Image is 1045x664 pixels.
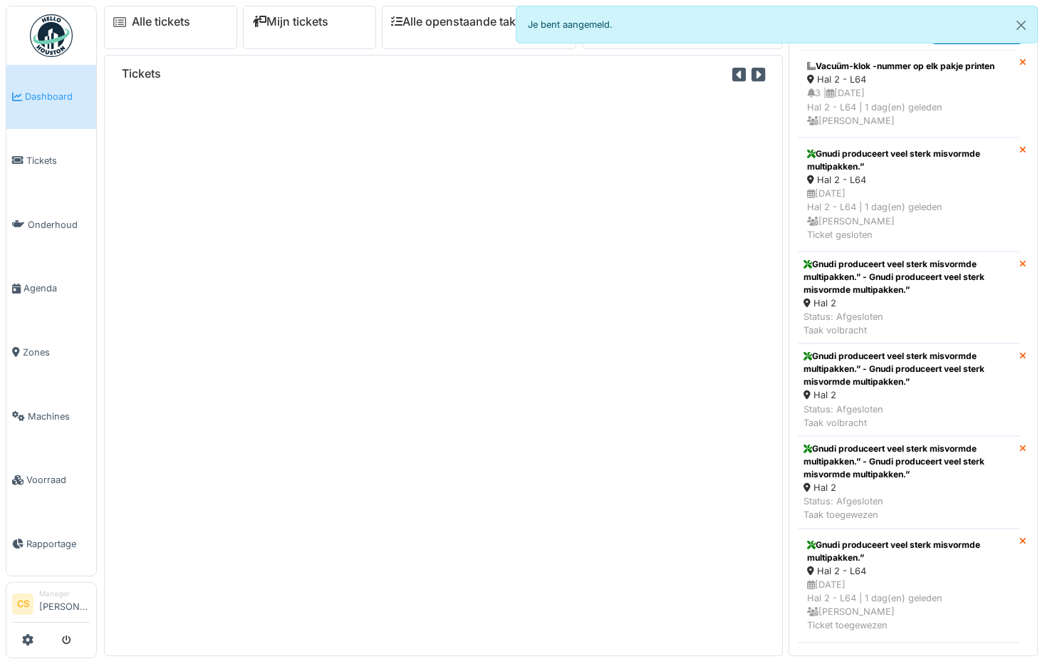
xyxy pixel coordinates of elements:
a: Zones [6,321,96,385]
h6: Tickets [122,67,161,81]
button: Close [1005,6,1037,44]
div: Gnudi produceert veel sterk misvormde multipakken.” - Gnudi produceert veel sterk misvormde multi... [804,258,1014,296]
div: Vacuüm-klok -nummer op elk pakje printen [807,60,1010,73]
div: Status: Afgesloten Taak toegewezen [804,494,1014,522]
a: Gnudi produceert veel sterk misvormde multipakken.” Hal 2 - L64 [DATE]Hal 2 - L64 | 1 dag(en) gel... [798,138,1019,251]
div: Gnudi produceert veel sterk misvormde multipakken.” [807,539,1010,564]
div: Status: Afgesloten Taak volbracht [804,403,1014,430]
div: Hal 2 - L64 [807,173,1010,187]
div: Je bent aangemeld. [516,6,1039,43]
span: Zones [23,346,90,359]
div: Hal 2 [804,481,1014,494]
a: Tickets [6,129,96,193]
a: Onderhoud [6,192,96,256]
a: Machines [6,384,96,448]
span: Machines [28,410,90,423]
span: Tickets [26,154,90,167]
a: Alle openstaande taken [391,15,529,28]
a: CS Manager[PERSON_NAME] [12,588,90,623]
a: Voorraad [6,448,96,512]
a: Gnudi produceert veel sterk misvormde multipakken.” - Gnudi produceert veel sterk misvormde multi... [798,436,1019,529]
div: [DATE] Hal 2 - L64 | 1 dag(en) geleden [PERSON_NAME] Ticket toegewezen [807,578,1010,633]
div: Gnudi produceert veel sterk misvormde multipakken.” [807,147,1010,173]
li: [PERSON_NAME] [39,588,90,619]
div: Status: Afgesloten Taak volbracht [804,310,1014,337]
a: Gnudi produceert veel sterk misvormde multipakken.” Hal 2 - L64 [DATE]Hal 2 - L64 | 1 dag(en) gel... [798,529,1019,643]
div: [DATE] Hal 2 - L64 | 1 dag(en) geleden [PERSON_NAME] Ticket gesloten [807,187,1010,242]
a: Mijn tickets [252,15,328,28]
span: Agenda [24,281,90,295]
a: Vacuüm-klok -nummer op elk pakje printen Hal 2 - L64 3 |[DATE]Hal 2 - L64 | 1 dag(en) geleden [PE... [798,50,1019,138]
div: Manager [39,588,90,599]
div: Gnudi produceert veel sterk misvormde multipakken.” - Gnudi produceert veel sterk misvormde multi... [804,442,1014,481]
a: Gnudi produceert veel sterk misvormde multipakken.” - Gnudi produceert veel sterk misvormde multi... [798,343,1019,436]
div: Hal 2 [804,296,1014,310]
li: CS [12,593,33,615]
span: Voorraad [26,473,90,487]
span: Dashboard [25,90,90,103]
a: Dashboard [6,65,96,129]
div: Hal 2 - L64 [807,73,1010,86]
a: Rapportage [6,512,96,576]
span: Onderhoud [28,218,90,232]
a: Agenda [6,256,96,321]
div: Gnudi produceert veel sterk misvormde multipakken.” - Gnudi produceert veel sterk misvormde multi... [804,350,1014,388]
a: Gnudi produceert veel sterk misvormde multipakken.” - Gnudi produceert veel sterk misvormde multi... [798,251,1019,344]
div: Hal 2 [804,388,1014,402]
div: Hal 2 - L64 [807,564,1010,578]
img: Badge_color-CXgf-gQk.svg [30,14,73,57]
span: Rapportage [26,537,90,551]
a: Alle tickets [132,15,190,28]
div: 3 | [DATE] Hal 2 - L64 | 1 dag(en) geleden [PERSON_NAME] [807,86,1010,128]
